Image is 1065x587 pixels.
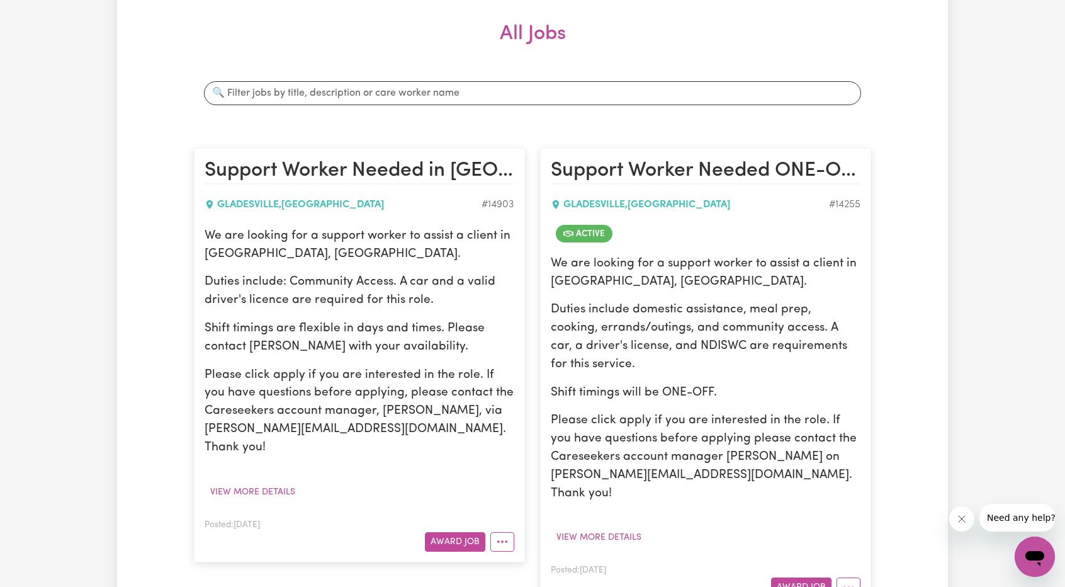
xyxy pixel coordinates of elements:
[425,532,485,552] button: Award Job
[194,22,871,66] h2: All Jobs
[490,532,514,552] button: More options
[829,197,860,212] div: Job ID #14255
[551,412,860,503] p: Please click apply if you are interested in the role. If you have questions before applying pleas...
[551,384,860,402] p: Shift timings will be ONE-OFF.
[204,81,861,105] input: 🔍 Filter jobs by title, description or care worker name
[979,504,1055,532] iframe: Message from company
[551,159,860,184] h2: Support Worker Needed ONE-OFF In Gladesville, NSW
[551,301,860,373] p: Duties include domestic assistance, meal prep, cooking, errands/outings, and community access. A ...
[205,367,514,457] p: Please click apply if you are interested in the role. If you have questions before applying, plea...
[551,566,606,574] span: Posted: [DATE]
[949,506,974,532] iframe: Close message
[205,521,260,529] span: Posted: [DATE]
[205,227,514,264] p: We are looking for a support worker to assist a client in [GEOGRAPHIC_DATA], [GEOGRAPHIC_DATA].
[551,528,647,547] button: View more details
[556,225,612,242] span: Job is active
[205,197,482,212] div: GLADESVILLE , [GEOGRAPHIC_DATA]
[551,197,829,212] div: GLADESVILLE , [GEOGRAPHIC_DATA]
[205,159,514,184] h2: Support Worker Needed in Gladesville, NSW
[205,273,514,310] p: Duties include: Community Access. A car and a valid driver's licence are required for this role.
[482,197,514,212] div: Job ID #14903
[205,482,301,502] button: View more details
[551,255,860,292] p: We are looking for a support worker to assist a client in [GEOGRAPHIC_DATA], [GEOGRAPHIC_DATA].
[1015,537,1055,577] iframe: Button to launch messaging window
[205,320,514,356] p: Shift timings are flexible in days and times. Please contact [PERSON_NAME] with your availability.
[8,9,76,19] span: Need any help?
